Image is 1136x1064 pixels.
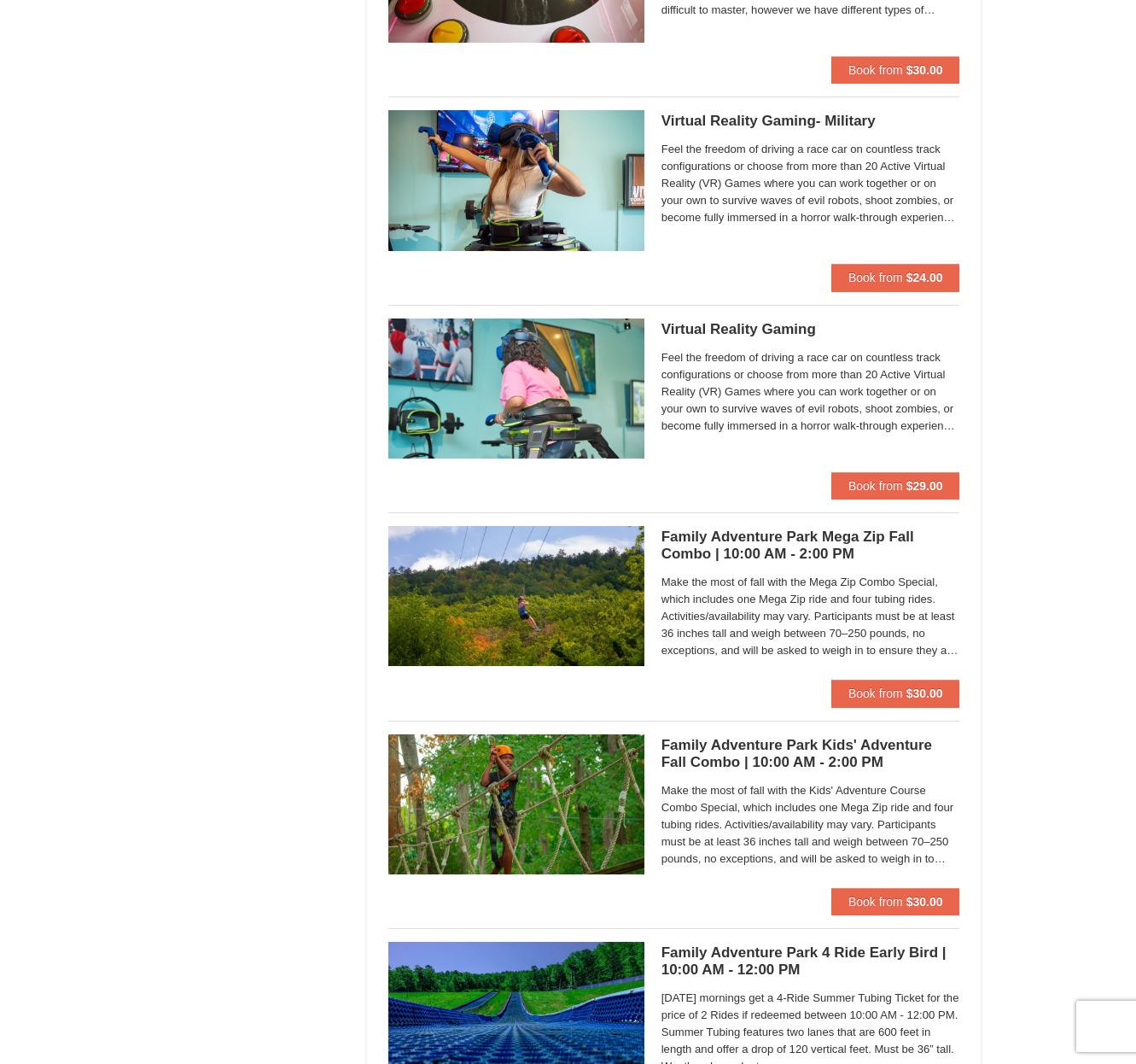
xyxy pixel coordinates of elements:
button: Book from $30.00 [831,56,960,84]
span: Make the most of fall with the Mega Zip Combo Special, which includes one Mega Zip ride and four ... [661,574,960,659]
h5: Family Adventure Park Mega Zip Fall Combo | 10:00 AM - 2:00 PM [661,529,960,563]
img: 6619925-38-a1eef9ea.jpg [388,526,644,666]
span: Book from [848,63,903,77]
strong: $29.00 [906,479,943,493]
button: Book from $30.00 [831,888,960,915]
span: Make the most of fall with the Kids' Adventure Course Combo Special, which includes one Mega Zip ... [661,782,960,868]
h5: Family Adventure Park Kids' Adventure Fall Combo | 10:00 AM - 2:00 PM [661,737,960,771]
img: 6619913-458-d9672938.jpg [388,319,644,459]
span: Feel the freedom of driving a race car on countless track configurations or choose from more than... [661,141,960,226]
button: Book from $24.00 [831,264,960,291]
span: Book from [848,687,903,700]
span: Book from [848,479,903,493]
h5: Family Adventure Park 4 Ride Early Bird | 10:00 AM - 12:00 PM [661,944,960,979]
span: Book from [848,895,903,909]
h5: Virtual Reality Gaming- Military [661,113,960,130]
strong: $30.00 [906,687,943,700]
h5: Virtual Reality Gaming [661,321,960,338]
span: Book from [848,271,903,284]
span: Feel the freedom of driving a race car on countless track configurations or choose from more than... [661,349,960,435]
strong: $30.00 [906,895,943,909]
img: 6619925-37-774baaa7.jpg [388,734,644,874]
strong: $24.00 [906,271,943,284]
button: Book from $29.00 [831,472,960,500]
button: Book from $30.00 [831,680,960,707]
strong: $30.00 [906,63,943,77]
img: 6619913-473-21a848be.jpg [388,110,644,250]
